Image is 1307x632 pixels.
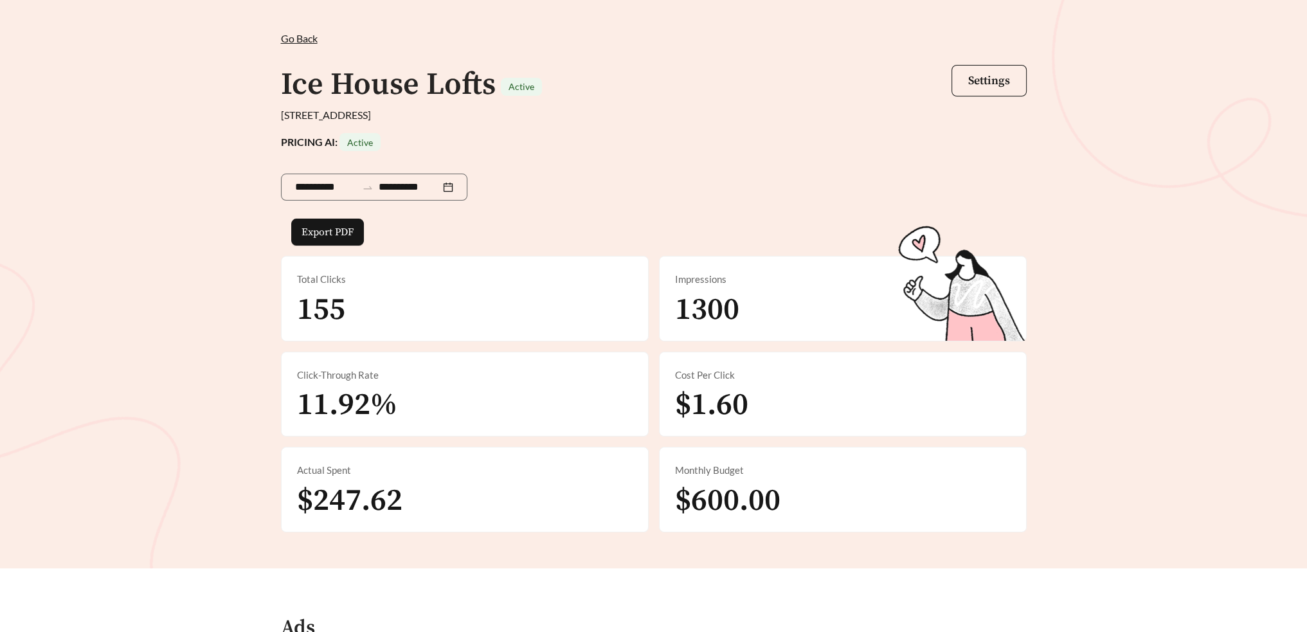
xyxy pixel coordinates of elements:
button: Settings [951,65,1027,96]
span: $600.00 [675,482,780,520]
div: Total Clicks [297,272,633,287]
div: Actual Spent [297,463,633,478]
div: Cost Per Click [675,368,1011,383]
div: [STREET_ADDRESS] [281,107,1027,123]
span: 155 [297,291,345,329]
span: swap-right [362,182,374,194]
span: 1300 [675,291,739,329]
span: $247.62 [297,482,402,520]
h1: Ice House Lofts [281,66,496,104]
div: Click-Through Rate [297,368,633,383]
span: 11.92% [297,386,397,424]
div: Monthly Budget [675,463,1011,478]
span: to [362,181,374,193]
span: Go Back [281,32,318,44]
span: Settings [968,73,1010,88]
span: Export PDF [302,224,354,240]
span: Active [509,81,534,92]
button: Export PDF [291,219,364,246]
span: $1.60 [675,386,748,424]
div: Impressions [675,272,1011,287]
strong: PRICING AI: [281,136,381,148]
span: Active [347,137,373,148]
